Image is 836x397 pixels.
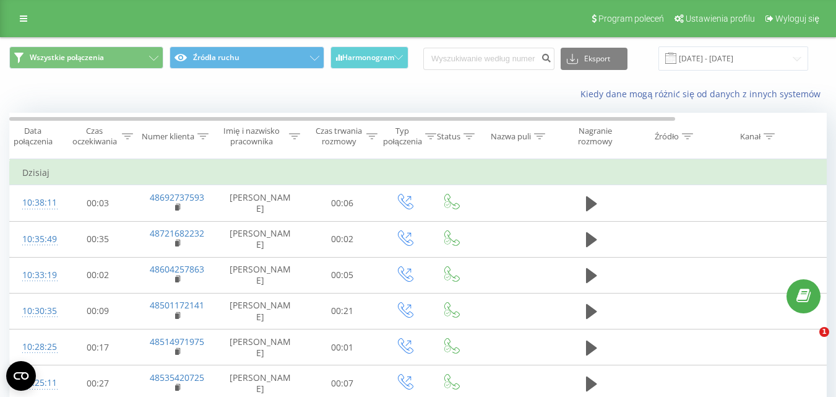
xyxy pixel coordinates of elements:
div: Nazwa puli [491,131,531,142]
td: 00:03 [59,185,137,221]
div: 10:35:49 [22,227,47,251]
span: Harmonogram [342,53,394,62]
td: [PERSON_NAME] [217,329,304,365]
iframe: Intercom live chat [794,327,824,357]
button: Open CMP widget [6,361,36,391]
a: 48604257863 [150,263,204,275]
div: Nagranie rozmowy [565,126,625,147]
td: 00:21 [304,293,381,329]
td: 00:09 [59,293,137,329]
a: 48721682232 [150,227,204,239]
div: 10:30:35 [22,299,47,323]
a: 48514971975 [150,336,204,347]
span: 1 [819,327,829,337]
div: Imię i nazwisko pracownika [217,126,287,147]
a: 48501172141 [150,299,204,311]
div: Kanał [740,131,761,142]
td: 00:01 [304,329,381,365]
button: Harmonogram [330,46,409,69]
div: Typ połączenia [383,126,422,147]
div: 10:28:25 [22,335,47,359]
td: [PERSON_NAME] [217,293,304,329]
td: 00:02 [304,221,381,257]
div: Źródło [655,131,679,142]
div: Status [437,131,460,142]
td: [PERSON_NAME] [217,221,304,257]
button: Źródła ruchu [170,46,324,69]
button: Eksport [561,48,627,70]
a: 48692737593 [150,191,204,203]
span: Wyloguj się [775,14,819,24]
a: Kiedy dane mogą różnić się od danych z innych systemów [580,88,827,100]
button: Wszystkie połączenia [9,46,163,69]
div: Data połączenia [10,126,56,147]
a: 48535420725 [150,372,204,383]
td: 00:35 [59,221,137,257]
td: 00:05 [304,257,381,293]
div: 10:25:11 [22,371,47,395]
div: Numer klienta [142,131,194,142]
td: [PERSON_NAME] [217,185,304,221]
div: Czas trwania rozmowy [314,126,363,147]
div: 10:38:11 [22,191,47,215]
td: 00:02 [59,257,137,293]
td: [PERSON_NAME] [217,257,304,293]
span: Ustawienia profilu [686,14,755,24]
td: 00:17 [59,329,137,365]
span: Program poleceń [598,14,664,24]
div: 10:33:19 [22,263,47,287]
td: 00:06 [304,185,381,221]
div: Czas oczekiwania [70,126,119,147]
span: Wszystkie połączenia [30,53,104,63]
input: Wyszukiwanie według numeru [423,48,554,70]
